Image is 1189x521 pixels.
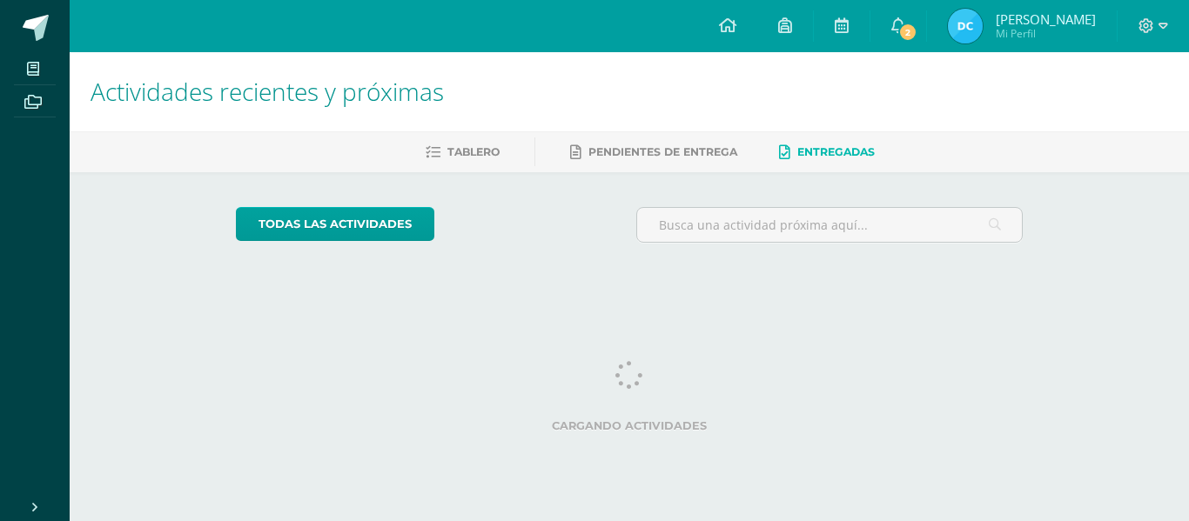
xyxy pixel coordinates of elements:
[588,145,737,158] span: Pendientes de entrega
[898,23,917,42] span: 2
[948,9,983,43] img: 06c843b541221984c6119e2addf5fdcd.png
[996,26,1096,41] span: Mi Perfil
[996,10,1096,28] span: [PERSON_NAME]
[570,138,737,166] a: Pendientes de entrega
[779,138,875,166] a: Entregadas
[797,145,875,158] span: Entregadas
[236,419,1024,432] label: Cargando actividades
[447,145,500,158] span: Tablero
[91,75,444,108] span: Actividades recientes y próximas
[236,207,434,241] a: todas las Actividades
[637,208,1023,242] input: Busca una actividad próxima aquí...
[426,138,500,166] a: Tablero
